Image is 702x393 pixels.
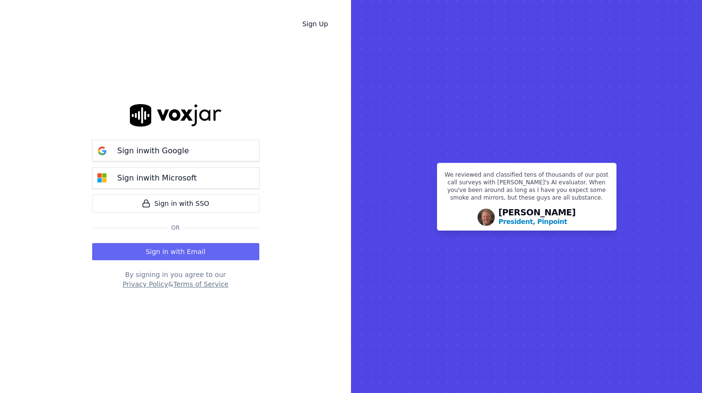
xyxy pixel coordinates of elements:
[130,104,222,127] img: logo
[499,208,576,226] div: [PERSON_NAME]
[92,167,259,189] button: Sign inwith Microsoft
[92,270,259,289] div: By signing in you agree to our &
[443,171,610,205] p: We reviewed and classified tens of thousands of our post call surveys with [PERSON_NAME]'s AI eva...
[295,15,336,32] a: Sign Up
[117,145,189,157] p: Sign in with Google
[499,217,567,226] p: President, Pinpoint
[117,172,197,184] p: Sign in with Microsoft
[168,224,184,232] span: Or
[173,279,228,289] button: Terms of Service
[92,194,259,212] a: Sign in with SSO
[93,141,112,160] img: google Sign in button
[478,209,495,226] img: Avatar
[93,169,112,188] img: microsoft Sign in button
[92,140,259,161] button: Sign inwith Google
[123,279,168,289] button: Privacy Policy
[92,243,259,260] button: Sign in with Email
